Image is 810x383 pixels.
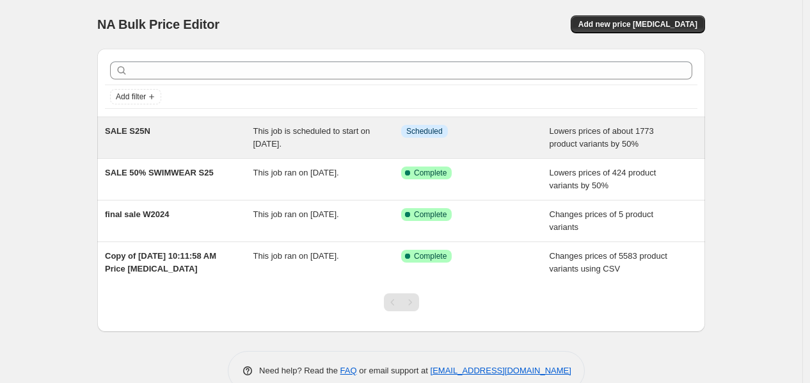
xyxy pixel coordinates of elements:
span: Lowers prices of about 1773 product variants by 50% [550,126,654,149]
span: This job ran on [DATE]. [253,251,339,261]
a: [EMAIL_ADDRESS][DOMAIN_NAME] [431,366,571,375]
a: FAQ [340,366,357,375]
button: Add filter [110,89,161,104]
span: This job ran on [DATE]. [253,209,339,219]
span: Lowers prices of 424 product variants by 50% [550,168,656,190]
span: SALE 50% SWIMWEAR S25 [105,168,214,177]
span: Changes prices of 5583 product variants using CSV [550,251,667,273]
span: NA Bulk Price Editor [97,17,219,31]
span: Add filter [116,92,146,102]
span: Copy of [DATE] 10:11:58 AM Price [MEDICAL_DATA] [105,251,216,273]
button: Add new price [MEDICAL_DATA] [571,15,705,33]
span: This job ran on [DATE]. [253,168,339,177]
span: Complete [414,251,447,261]
span: final sale W2024 [105,209,169,219]
span: Add new price [MEDICAL_DATA] [578,19,697,29]
span: SALE S25N [105,126,150,136]
span: or email support at [357,366,431,375]
span: Scheduled [406,126,443,136]
span: This job is scheduled to start on [DATE]. [253,126,370,149]
span: Changes prices of 5 product variants [550,209,654,232]
span: Complete [414,209,447,220]
nav: Pagination [384,293,419,311]
span: Complete [414,168,447,178]
span: Need help? Read the [259,366,340,375]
